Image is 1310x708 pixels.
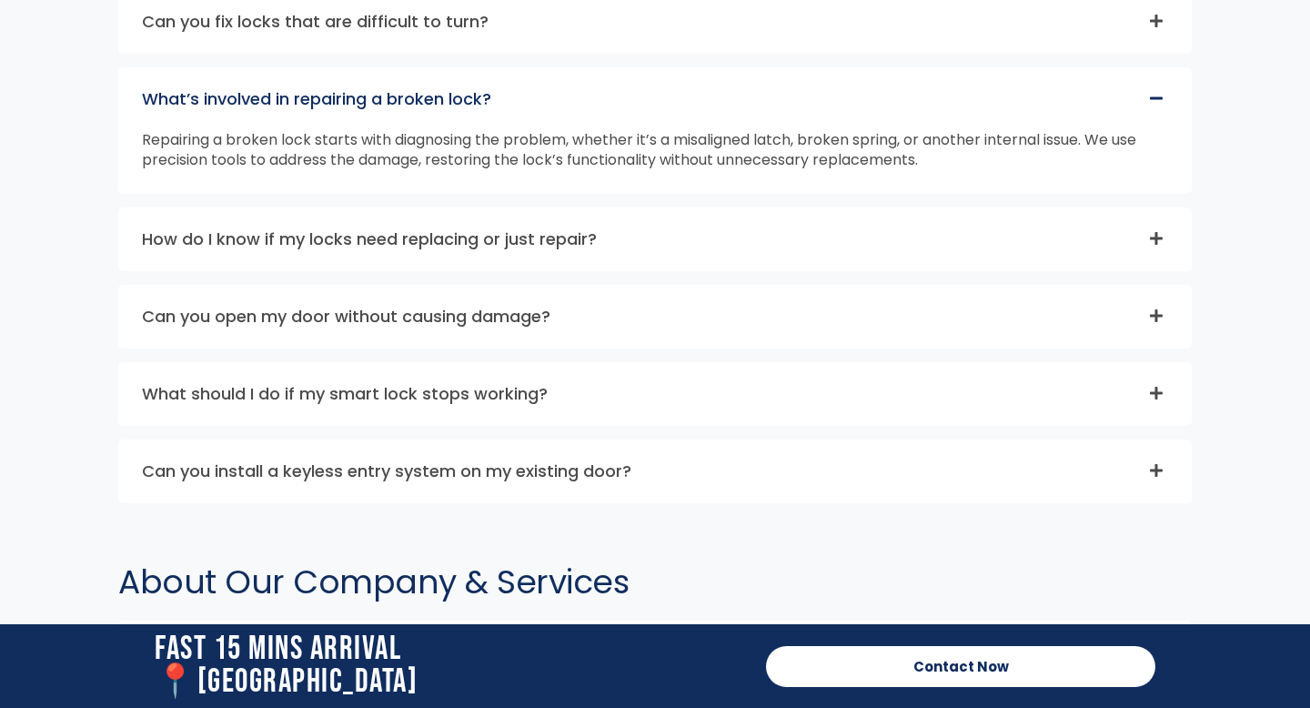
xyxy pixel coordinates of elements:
[913,660,1009,673] span: Contact Now
[119,68,1191,130] div: What’s involved in repairing a broken lock?
[142,382,548,405] a: What should I do if my smart lock stops working?
[142,87,491,110] a: What’s involved in repairing a broken lock?
[155,633,748,699] h2: Fast 15 Mins Arrival 📍[GEOGRAPHIC_DATA]
[119,622,1191,683] div: What areas do you serve?
[119,440,1191,502] div: Can you install a keyless entry system on my existing door?
[142,460,631,482] a: Can you install a keyless entry system on my existing door?
[119,363,1191,425] div: What should I do if my smart lock stops working?
[119,208,1191,270] div: How do I know if my locks need replacing or just repair?
[118,562,1192,602] h2: About Our Company & Services
[142,228,597,250] a: How do I know if my locks need replacing or just repair?
[119,130,1191,193] div: What’s involved in repairing a broken lock?
[142,305,550,328] a: Can you open my door without causing damage?
[766,646,1155,687] a: Contact Now
[142,10,489,33] a: Can you fix locks that are difficult to turn?
[119,286,1191,348] div: Can you open my door without causing damage?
